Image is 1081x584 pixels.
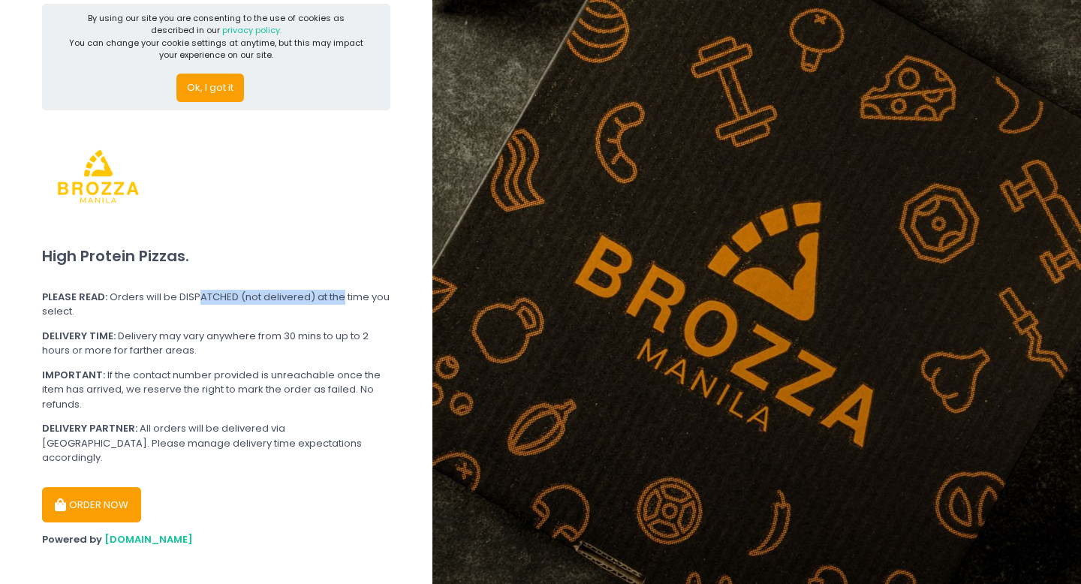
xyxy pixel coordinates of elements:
div: Orders will be DISPATCHED (not delivered) at the time you select. [42,290,390,319]
div: Powered by [42,532,390,547]
b: PLEASE READ: [42,290,107,304]
div: High Protein Pizzas. [42,233,390,280]
b: DELIVERY TIME: [42,329,116,343]
div: Delivery may vary anywhere from 30 mins to up to 2 hours or more for farther areas. [42,329,390,358]
a: privacy policy. [222,24,282,36]
a: [DOMAIN_NAME] [104,532,193,546]
b: IMPORTANT: [42,368,105,382]
div: If the contact number provided is unreachable once the item has arrived, we reserve the right to ... [42,368,390,412]
button: ORDER NOW [42,487,141,523]
div: By using our site you are consenting to the use of cookies as described in our You can change you... [68,12,366,62]
img: Brozza Manila [42,120,155,233]
button: Ok, I got it [176,74,244,102]
div: All orders will be delivered via [GEOGRAPHIC_DATA]. Please manage delivery time expectations acco... [42,421,390,465]
b: DELIVERY PARTNER: [42,421,137,435]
